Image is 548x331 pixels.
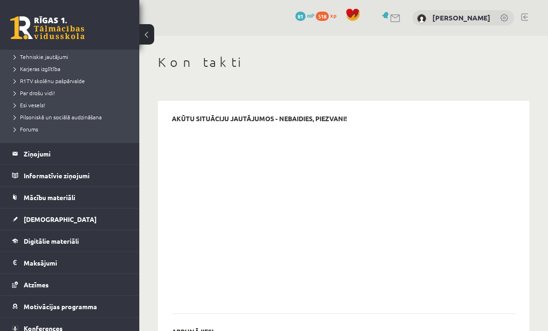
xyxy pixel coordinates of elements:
a: Forums [14,125,130,133]
span: Karjeras izglītība [14,65,60,72]
a: 518 xp [316,12,341,19]
a: R1TV skolēnu pašpārvalde [14,77,130,85]
a: [PERSON_NAME] [432,13,490,22]
a: 81 mP [295,12,314,19]
a: Atzīmes [12,274,128,295]
a: Ziņojumi [12,143,128,164]
span: [DEMOGRAPHIC_DATA] [24,215,97,223]
span: Atzīmes [24,280,49,289]
p: AKŪTU SITUĀCIJU JAUTĀJUMOS - NEBAIDIES, PIEZVANI! [172,115,347,123]
span: R1TV skolēnu pašpārvalde [14,77,85,84]
legend: Ziņojumi [24,143,128,164]
legend: Maksājumi [24,252,128,273]
a: Mācību materiāli [12,187,128,208]
a: Karjeras izglītība [14,65,130,73]
a: Pilsoniskā un sociālā audzināšana [14,113,130,121]
span: Pilsoniskā un sociālā audzināšana [14,113,102,121]
a: Informatīvie ziņojumi [12,165,128,186]
h1: Kontakti [158,54,529,70]
span: Esi vesels! [14,101,45,109]
a: Par drošu vidi! [14,89,130,97]
span: xp [330,12,336,19]
legend: Informatīvie ziņojumi [24,165,128,186]
a: [DEMOGRAPHIC_DATA] [12,208,128,230]
img: Darja Vasina [417,14,426,23]
a: Maksājumi [12,252,128,273]
span: mP [307,12,314,19]
a: Digitālie materiāli [12,230,128,252]
a: Motivācijas programma [12,296,128,317]
span: 81 [295,12,306,21]
a: Esi vesels! [14,101,130,109]
a: Tehniskie jautājumi [14,52,130,61]
span: Tehniskie jautājumi [14,53,68,60]
span: Forums [14,125,38,133]
span: Mācību materiāli [24,193,75,201]
span: Digitālie materiāli [24,237,79,245]
span: Motivācijas programma [24,302,97,311]
a: Rīgas 1. Tālmācības vidusskola [10,16,85,39]
span: 518 [316,12,329,21]
span: Par drošu vidi! [14,89,55,97]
